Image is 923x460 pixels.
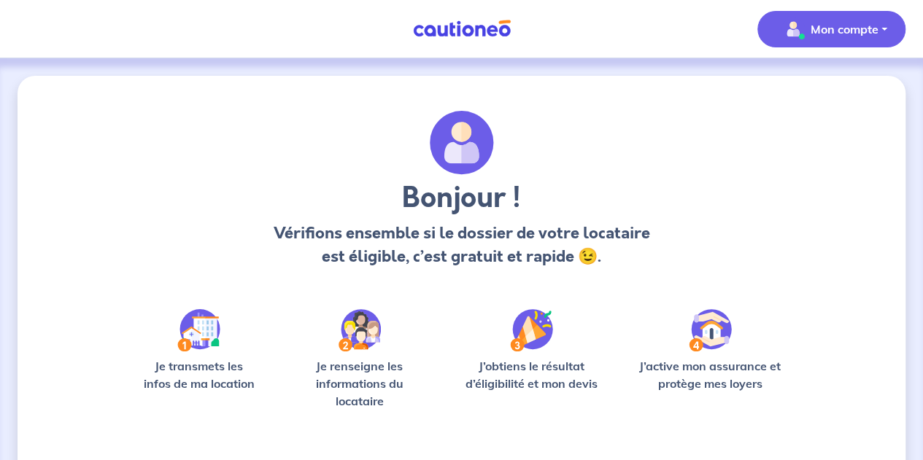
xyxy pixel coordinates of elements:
[339,309,381,351] img: /static/c0a346edaed446bb123850d2d04ad552/Step-2.svg
[430,111,494,175] img: archivate
[781,17,805,41] img: illu_account_valid_menu.svg
[407,20,517,38] img: Cautioneo
[287,357,432,410] p: Je renseigne les informations du locataire
[271,222,652,268] p: Vérifions ensemble si le dossier de votre locataire est éligible, c’est gratuit et rapide 😉.
[757,11,905,47] button: illu_account_valid_menu.svgMon compte
[177,309,220,351] img: /static/90a569abe86eec82015bcaae536bd8e6/Step-1.svg
[689,309,732,351] img: /static/bfff1cf634d835d9112899e6a3df1a5d/Step-4.svg
[455,357,608,392] p: J’obtiens le résultat d’éligibilité et mon devis
[811,20,878,38] p: Mon compte
[134,357,263,392] p: Je transmets les infos de ma location
[271,181,652,216] h3: Bonjour !
[510,309,553,351] img: /static/f3e743aab9439237c3e2196e4328bba9/Step-3.svg
[631,357,789,392] p: J’active mon assurance et protège mes loyers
